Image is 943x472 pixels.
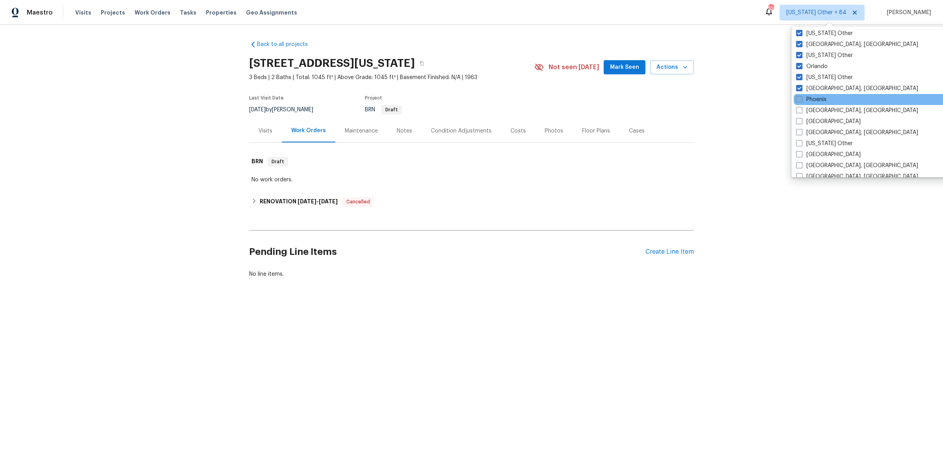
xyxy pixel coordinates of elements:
h6: BRN [251,157,263,166]
span: [DATE] [319,199,338,204]
span: Draft [268,158,287,166]
span: Project [365,96,382,100]
span: Last Visit Date [249,96,284,100]
div: Maintenance [345,127,378,135]
span: Draft [382,107,401,112]
label: [GEOGRAPHIC_DATA], [GEOGRAPHIC_DATA] [796,162,918,170]
span: Visits [75,9,91,17]
div: by [PERSON_NAME] [249,105,323,114]
span: Projects [101,9,125,17]
button: Actions [650,60,694,75]
span: Properties [206,9,237,17]
label: [GEOGRAPHIC_DATA], [GEOGRAPHIC_DATA] [796,129,918,136]
div: Condition Adjustments [431,127,492,135]
button: Copy Address [415,56,429,70]
label: Phoenix [796,96,827,103]
label: [GEOGRAPHIC_DATA] [796,118,861,125]
div: Photos [545,127,563,135]
span: 3 Beds | 2 Baths | Total: 1045 ft² | Above Grade: 1045 ft² | Basement Finished: N/A | 1963 [249,74,534,81]
label: [US_STATE] Other [796,52,853,59]
span: Tasks [180,10,196,15]
span: Actions [656,63,688,72]
span: BRN [365,107,402,112]
span: Work Orders [135,9,170,17]
button: Mark Seen [604,60,645,75]
label: [GEOGRAPHIC_DATA] [796,151,861,159]
a: Back to all projects [249,41,325,48]
h2: [STREET_ADDRESS][US_STATE] [249,59,415,67]
div: Cases [629,127,645,135]
label: [GEOGRAPHIC_DATA], [GEOGRAPHIC_DATA] [796,173,918,181]
div: Work Orders [291,127,326,135]
div: Create Line Item [645,248,694,256]
span: Cancelled [343,198,373,206]
label: [GEOGRAPHIC_DATA], [GEOGRAPHIC_DATA] [796,85,918,92]
div: Costs [510,127,526,135]
div: Visits [259,127,272,135]
span: [DATE] [249,107,266,112]
span: Not seen [DATE] [549,63,599,71]
div: No line items. [249,270,694,278]
div: Floor Plans [582,127,610,135]
h6: RENOVATION [260,197,338,206]
span: - [298,199,338,204]
span: Geo Assignments [246,9,297,17]
span: [PERSON_NAME] [884,9,931,17]
label: [US_STATE] Other [796,29,853,37]
span: [US_STATE] Other + 84 [786,9,847,17]
label: [GEOGRAPHIC_DATA], [GEOGRAPHIC_DATA] [796,107,918,114]
h2: Pending Line Items [249,234,645,270]
span: Mark Seen [610,63,639,72]
div: BRN Draft [249,149,694,174]
span: [DATE] [298,199,316,204]
span: Maestro [27,9,53,17]
div: Notes [397,127,412,135]
label: [GEOGRAPHIC_DATA], [GEOGRAPHIC_DATA] [796,41,918,48]
div: RENOVATION [DATE]-[DATE]Cancelled [249,192,694,211]
div: No work orders. [251,176,692,184]
label: [US_STATE] Other [796,74,853,81]
label: Orlando [796,63,828,70]
label: [US_STATE] Other [796,140,853,147]
div: 525 [768,5,774,13]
